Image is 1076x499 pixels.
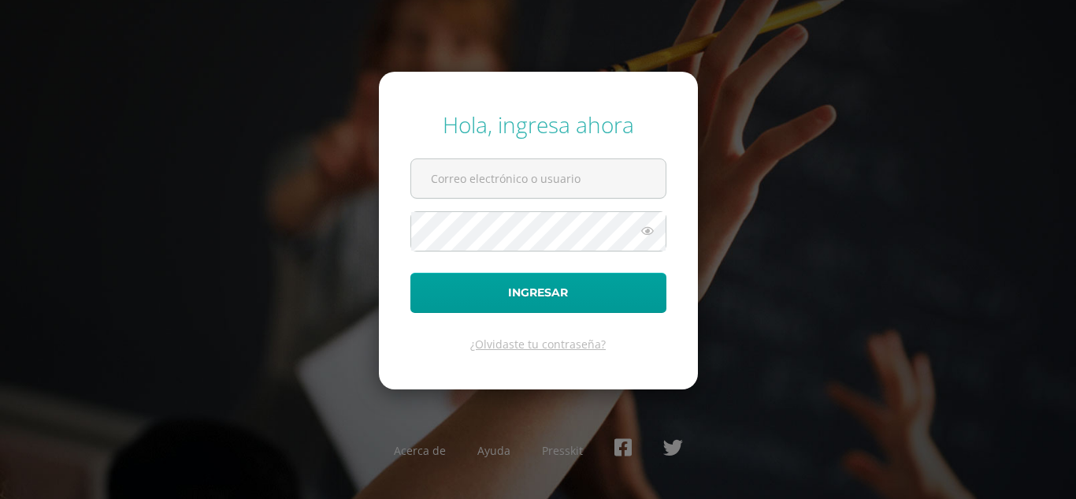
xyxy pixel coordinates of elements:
[477,443,510,458] a: Ayuda
[410,110,666,140] div: Hola, ingresa ahora
[470,337,606,352] a: ¿Olvidaste tu contraseña?
[410,273,666,313] button: Ingresar
[542,443,583,458] a: Presskit
[411,159,666,198] input: Correo electrónico o usuario
[394,443,446,458] a: Acerca de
